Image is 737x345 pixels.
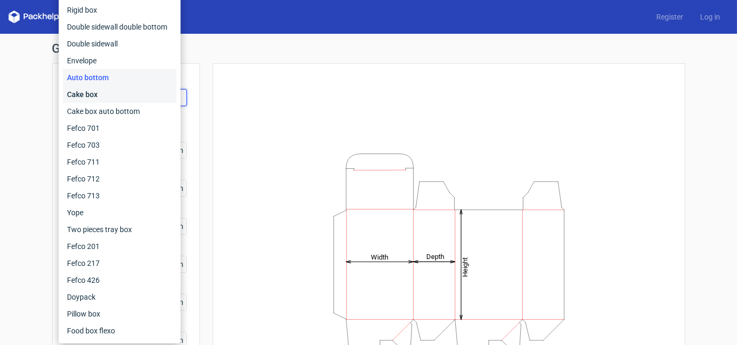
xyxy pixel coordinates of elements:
[63,52,176,69] div: Envelope
[461,257,468,276] tspan: Height
[63,255,176,272] div: Fefco 217
[63,103,176,120] div: Cake box auto bottom
[63,221,176,238] div: Two pieces tray box
[63,35,176,52] div: Double sidewall
[63,137,176,154] div: Fefco 703
[52,42,685,55] h1: Generate new dieline
[63,238,176,255] div: Fefco 201
[63,322,176,339] div: Food box flexo
[63,170,176,187] div: Fefco 712
[63,204,176,221] div: Yope
[63,154,176,170] div: Fefco 711
[648,12,692,22] a: Register
[63,86,176,103] div: Cake box
[63,120,176,137] div: Fefco 701
[63,187,176,204] div: Fefco 713
[63,2,176,18] div: Rigid box
[63,272,176,289] div: Fefco 426
[63,69,176,86] div: Auto bottom
[63,18,176,35] div: Double sidewall double bottom
[63,305,176,322] div: Pillow box
[692,12,729,22] a: Log in
[370,253,388,261] tspan: Width
[63,289,176,305] div: Doypack
[426,253,444,261] tspan: Depth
